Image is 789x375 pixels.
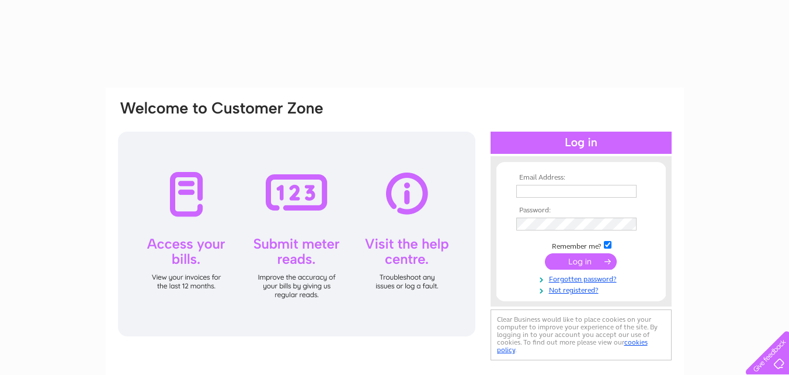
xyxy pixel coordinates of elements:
[545,253,617,270] input: Submit
[513,174,649,182] th: Email Address:
[513,207,649,215] th: Password:
[491,309,672,360] div: Clear Business would like to place cookies on your computer to improve your experience of the sit...
[516,284,649,295] a: Not registered?
[513,239,649,251] td: Remember me?
[497,338,648,354] a: cookies policy
[516,273,649,284] a: Forgotten password?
